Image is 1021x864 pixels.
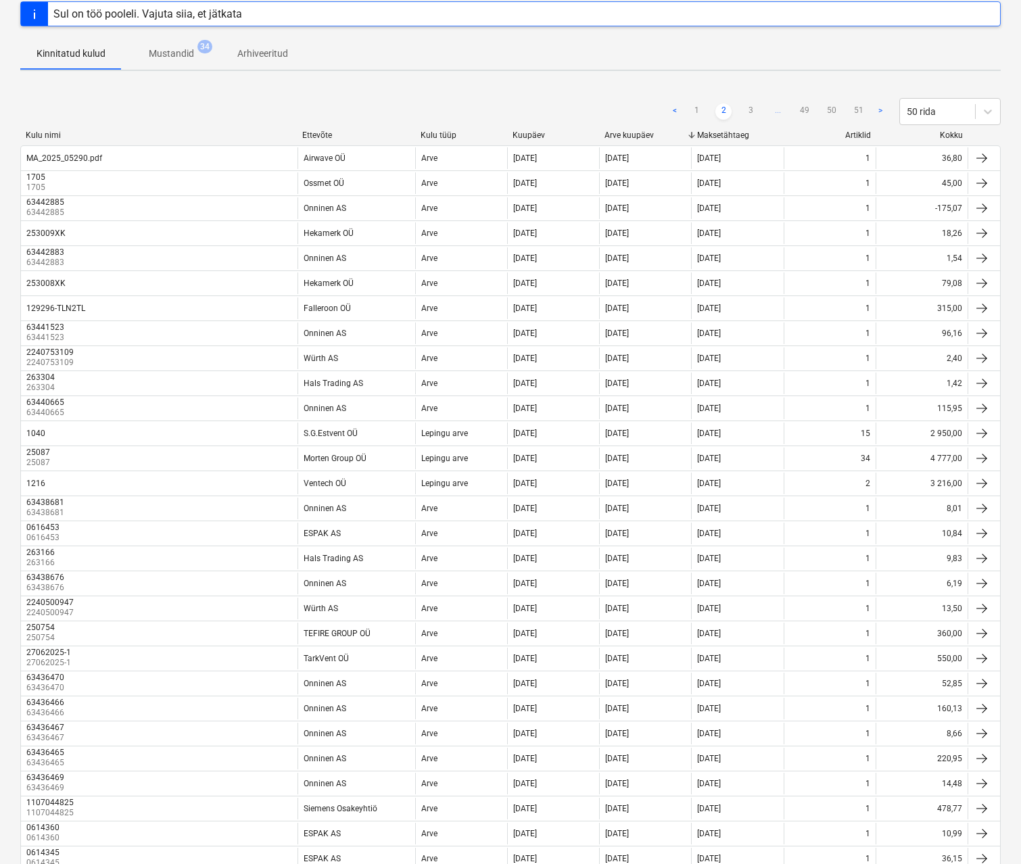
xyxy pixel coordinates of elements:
[304,554,363,563] div: Hals Trading AS
[865,203,870,213] div: 1
[26,182,48,193] p: 1705
[865,254,870,263] div: 1
[513,529,537,538] div: [DATE]
[513,279,537,288] div: [DATE]
[697,354,721,363] div: [DATE]
[605,529,629,538] div: [DATE]
[513,429,537,438] div: [DATE]
[876,623,968,644] div: 360,00
[876,147,968,169] div: 36,80
[876,598,968,619] div: 13,50
[876,698,968,719] div: 160,13
[697,229,721,238] div: [DATE]
[26,279,66,288] div: 253008XK
[789,130,870,140] div: Artiklid
[605,704,629,713] div: [DATE]
[304,804,377,813] div: Siemens Osakeyhtiö
[26,657,74,669] p: 27062025-1
[304,354,338,363] div: Würth AS
[876,723,968,744] div: 8,66
[876,748,968,769] div: 220,95
[26,322,64,332] div: 63441523
[304,829,341,838] div: ESPAK AS
[824,103,840,120] a: Page 50
[421,629,437,638] div: Arve
[697,554,721,563] div: [DATE]
[421,153,437,163] div: Arve
[605,779,629,788] div: [DATE]
[697,329,721,338] div: [DATE]
[421,379,437,388] div: Arve
[304,429,358,438] div: S.G.Estvent OÜ
[605,354,629,363] div: [DATE]
[513,504,537,513] div: [DATE]
[513,579,537,588] div: [DATE]
[304,704,346,713] div: Onninen AS
[149,47,194,61] p: Mustandid
[26,632,57,644] p: 250754
[697,153,721,163] div: [DATE]
[865,229,870,238] div: 1
[697,504,721,513] div: [DATE]
[513,479,537,488] div: [DATE]
[697,679,721,688] div: [DATE]
[876,322,968,344] div: 96,16
[26,623,55,632] div: 250754
[26,598,74,607] div: 2240500947
[421,130,502,140] div: Kulu tüüp
[304,404,346,413] div: Onninen AS
[421,254,437,263] div: Arve
[605,554,629,563] div: [DATE]
[876,222,968,244] div: 18,26
[876,347,968,369] div: 2,40
[421,404,437,413] div: Arve
[26,457,53,469] p: 25087
[876,373,968,394] div: 1,42
[697,779,721,788] div: [DATE]
[876,297,968,319] div: 315,00
[26,648,71,657] div: 27062025-1
[26,382,57,393] p: 263304
[513,704,537,713] div: [DATE]
[865,729,870,738] div: 1
[797,103,813,120] a: Page 49
[26,823,60,832] div: 0614360
[865,504,870,513] div: 1
[513,804,537,813] div: [DATE]
[304,454,366,463] div: Morten Group OÜ
[742,103,759,120] a: Page 3
[26,130,291,140] div: Kulu nimi
[953,799,1021,864] iframe: Chat Widget
[513,354,537,363] div: [DATE]
[513,304,537,313] div: [DATE]
[513,379,537,388] div: [DATE]
[876,197,968,219] div: -175,07
[26,832,62,844] p: 0614360
[26,673,64,682] div: 63436470
[876,648,968,669] div: 550,00
[26,548,55,557] div: 263166
[605,729,629,738] div: [DATE]
[876,548,968,569] div: 9,83
[197,40,212,53] span: 34
[513,329,537,338] div: [DATE]
[605,203,629,213] div: [DATE]
[697,529,721,538] div: [DATE]
[605,404,629,413] div: [DATE]
[53,7,242,20] div: Sul on töö pooleli. Vajuta siia, et jätkata
[421,804,437,813] div: Arve
[697,629,721,638] div: [DATE]
[865,153,870,163] div: 1
[26,229,66,238] div: 253009XK
[697,454,721,463] div: [DATE]
[604,130,686,140] div: Arve kuupäev
[26,707,67,719] p: 63436466
[876,247,968,269] div: 1,54
[865,679,870,688] div: 1
[876,448,968,469] div: 4 777,00
[304,379,363,388] div: Hals Trading AS
[26,573,64,582] div: 63438676
[865,279,870,288] div: 1
[513,404,537,413] div: [DATE]
[26,373,55,382] div: 263304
